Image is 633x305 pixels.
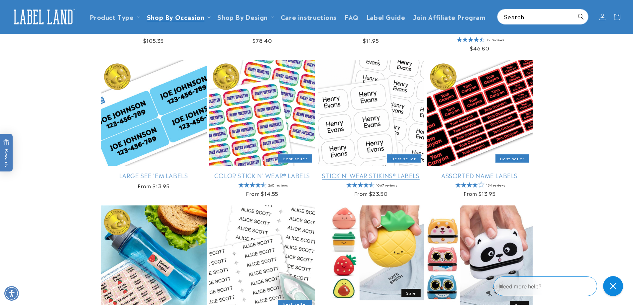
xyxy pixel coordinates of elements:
span: Rewards [3,139,10,167]
a: Stick N' Wear Stikins® Labels [318,172,424,179]
a: Assorted Name Labels [427,172,533,179]
summary: Product Type [86,9,143,25]
summary: Shop By Design [213,9,276,25]
a: Label Land [8,4,79,30]
button: Search [574,9,588,24]
iframe: Gorgias Floating Chat [493,274,626,298]
summary: Shop By Occasion [143,9,214,25]
div: Accessibility Menu [4,286,19,301]
a: Color Stick N' Wear® Labels [209,172,315,179]
span: Shop By Occasion [147,13,205,21]
span: Join Affiliate Program [413,13,485,21]
a: Shop By Design [217,12,267,21]
a: Care instructions [277,9,341,25]
a: Product Type [90,12,134,21]
span: Care instructions [281,13,337,21]
a: FAQ [341,9,363,25]
span: Label Guide [367,13,405,21]
span: FAQ [345,13,359,21]
img: Label Land [10,7,76,27]
a: Label Guide [363,9,409,25]
a: Join Affiliate Program [409,9,489,25]
a: Large See 'em Labels [101,172,207,179]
